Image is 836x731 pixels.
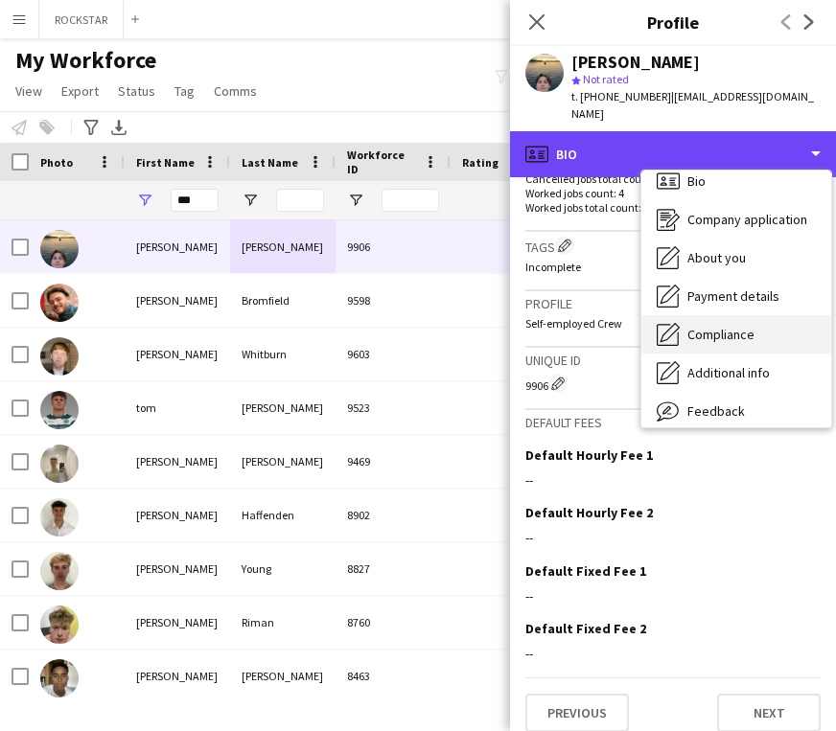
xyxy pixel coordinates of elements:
app-action-btn: Advanced filters [80,116,103,139]
img: tom rowland [40,391,79,429]
div: -- [525,471,821,489]
div: 8463 [336,650,451,702]
h3: Default Fixed Fee 2 [525,620,646,637]
a: Export [54,79,106,103]
span: Additional info [687,364,770,381]
div: [PERSON_NAME] [125,435,230,488]
button: ROCKSTAR [39,1,124,38]
span: Bio [687,172,706,190]
span: Feedback [687,402,745,420]
span: About you [687,249,746,266]
span: Last Name [242,155,298,170]
div: [PERSON_NAME] [125,596,230,649]
span: | [EMAIL_ADDRESS][DOMAIN_NAME] [571,89,814,121]
div: Additional info [641,354,831,392]
h3: Tags [525,236,821,256]
div: 8902 [336,489,451,541]
div: Bromfield [230,274,336,327]
h3: Profile [510,10,836,34]
div: [PERSON_NAME] [125,489,230,541]
span: First Name [136,155,195,170]
h3: Unique ID [525,352,821,369]
img: Tommy Headley [40,445,79,483]
button: Open Filter Menu [347,192,364,209]
div: Feedback [641,392,831,430]
img: Tom Young [40,552,79,590]
p: Worked jobs total count: 4 [525,200,821,215]
h3: Profile [525,295,821,312]
div: 9598 [336,274,451,327]
div: Bio [641,162,831,200]
span: t. [PHONE_NUMBER] [571,89,671,103]
img: Tom Riman [40,605,79,644]
app-action-btn: Export XLSX [107,116,130,139]
button: Open Filter Menu [136,192,153,209]
div: 9523 [336,381,451,434]
a: Status [110,79,163,103]
div: [PERSON_NAME] [571,54,700,71]
span: Rating [462,155,499,170]
div: Bio [510,131,836,177]
span: Company application [687,211,807,228]
input: Workforce ID Filter Input [382,189,439,212]
div: About you [641,239,831,277]
a: Comms [206,79,265,103]
div: 8760 [336,596,451,649]
div: 9906 [525,374,821,393]
span: Workforce ID [347,148,416,176]
div: [PERSON_NAME] [230,650,336,702]
div: [PERSON_NAME] [230,435,336,488]
span: Status [118,82,155,100]
div: -- [525,587,821,605]
p: Incomplete [525,260,821,274]
div: 8827 [336,542,451,595]
span: Compliance [687,326,755,343]
div: [PERSON_NAME] [230,220,336,273]
h3: Default fees [525,414,821,431]
span: Comms [214,82,257,100]
img: Tom Bromfield [40,284,79,322]
p: Worked jobs count: 4 [525,186,821,200]
span: Export [61,82,99,100]
div: 9906 [336,220,451,273]
h3: Default Hourly Fee 1 [525,446,653,464]
div: [PERSON_NAME] [125,274,230,327]
div: [PERSON_NAME] [230,381,336,434]
div: 9603 [336,328,451,380]
div: [PERSON_NAME] [125,328,230,380]
div: -- [525,529,821,546]
button: Open Filter Menu [242,192,259,209]
div: Payment details [641,277,831,315]
a: Tag [167,79,202,103]
span: Tag [174,82,195,100]
input: Last Name Filter Input [276,189,324,212]
p: Cancelled jobs total count: 0 [525,171,821,186]
div: Whitburn [230,328,336,380]
div: [PERSON_NAME] [125,650,230,702]
h3: Default Fixed Fee 1 [525,562,646,580]
span: Not rated [583,72,629,86]
div: 9469 [336,435,451,488]
img: Tom Haffenden [40,498,79,537]
input: First Name Filter Input [171,189,219,212]
div: Compliance [641,315,831,354]
div: tom [125,381,230,434]
h3: Default Hourly Fee 2 [525,504,653,521]
div: Young [230,542,336,595]
span: Photo [40,155,73,170]
img: Tom Whitburn [40,337,79,376]
img: Tom Jenkin [40,230,79,268]
div: Company application [641,200,831,239]
div: Haffenden [230,489,336,541]
span: My Workforce [15,46,156,75]
p: Self-employed Crew [525,316,821,331]
div: -- [525,645,821,662]
div: [PERSON_NAME] [125,220,230,273]
img: Tommaso Cristoni [40,659,79,697]
span: Payment details [687,287,779,305]
a: View [8,79,50,103]
span: View [15,82,42,100]
div: Riman [230,596,336,649]
div: [PERSON_NAME] [125,542,230,595]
